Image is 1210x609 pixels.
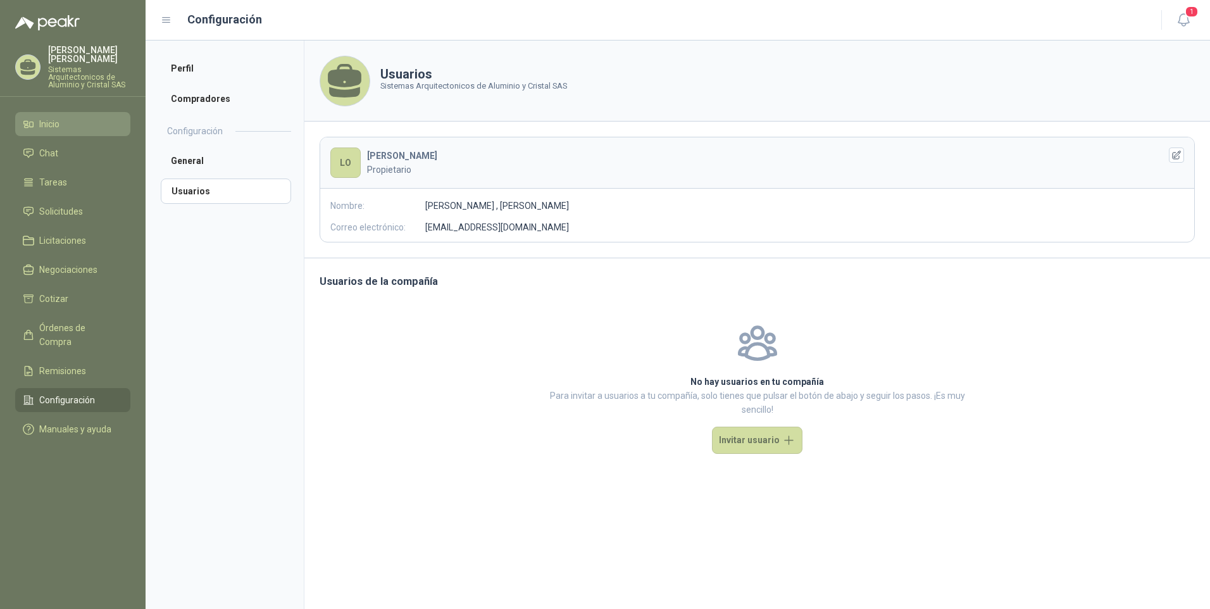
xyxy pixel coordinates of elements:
[39,175,67,189] span: Tareas
[39,422,111,436] span: Manuales y ayuda
[161,56,291,81] a: Perfil
[15,141,130,165] a: Chat
[48,66,130,89] p: Sistemas Arquitectonicos de Aluminio y Cristal SAS
[15,15,80,30] img: Logo peakr
[1185,6,1199,18] span: 1
[39,146,58,160] span: Chat
[15,199,130,223] a: Solicitudes
[39,204,83,218] span: Solicitudes
[537,389,978,417] p: Para invitar a usuarios a tu compañía, solo tienes que pulsar el botón de abajo y seguir los paso...
[161,148,291,173] a: General
[48,46,130,63] p: [PERSON_NAME] [PERSON_NAME]
[39,234,86,248] span: Licitaciones
[367,163,1140,177] p: Propietario
[15,388,130,412] a: Configuración
[15,417,130,441] a: Manuales y ayuda
[380,68,567,80] h1: Usuarios
[187,11,262,28] h1: Configuración
[39,292,68,306] span: Cotizar
[15,229,130,253] a: Licitaciones
[15,287,130,311] a: Cotizar
[330,220,425,234] p: Correo electrónico:
[15,112,130,136] a: Inicio
[380,80,567,92] p: Sistemas Arquitectonicos de Aluminio y Cristal SAS
[1172,9,1195,32] button: 1
[425,220,569,234] p: [EMAIL_ADDRESS][DOMAIN_NAME]
[15,258,130,282] a: Negociaciones
[39,364,86,378] span: Remisiones
[330,199,425,213] p: Nombre:
[15,359,130,383] a: Remisiones
[537,375,978,389] h2: No hay usuarios en tu compañía
[39,117,59,131] span: Inicio
[161,179,291,204] a: Usuarios
[15,316,130,354] a: Órdenes de Compra
[39,321,118,349] span: Órdenes de Compra
[367,151,437,161] b: [PERSON_NAME]
[330,148,361,178] div: LO
[161,86,291,111] a: Compradores
[425,199,569,213] p: [PERSON_NAME] , [PERSON_NAME]
[15,170,130,194] a: Tareas
[167,124,223,138] h2: Configuración
[712,427,802,454] button: Invitar usuario
[320,273,1195,290] h3: Usuarios de la compañía
[39,263,97,277] span: Negociaciones
[39,393,95,407] span: Configuración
